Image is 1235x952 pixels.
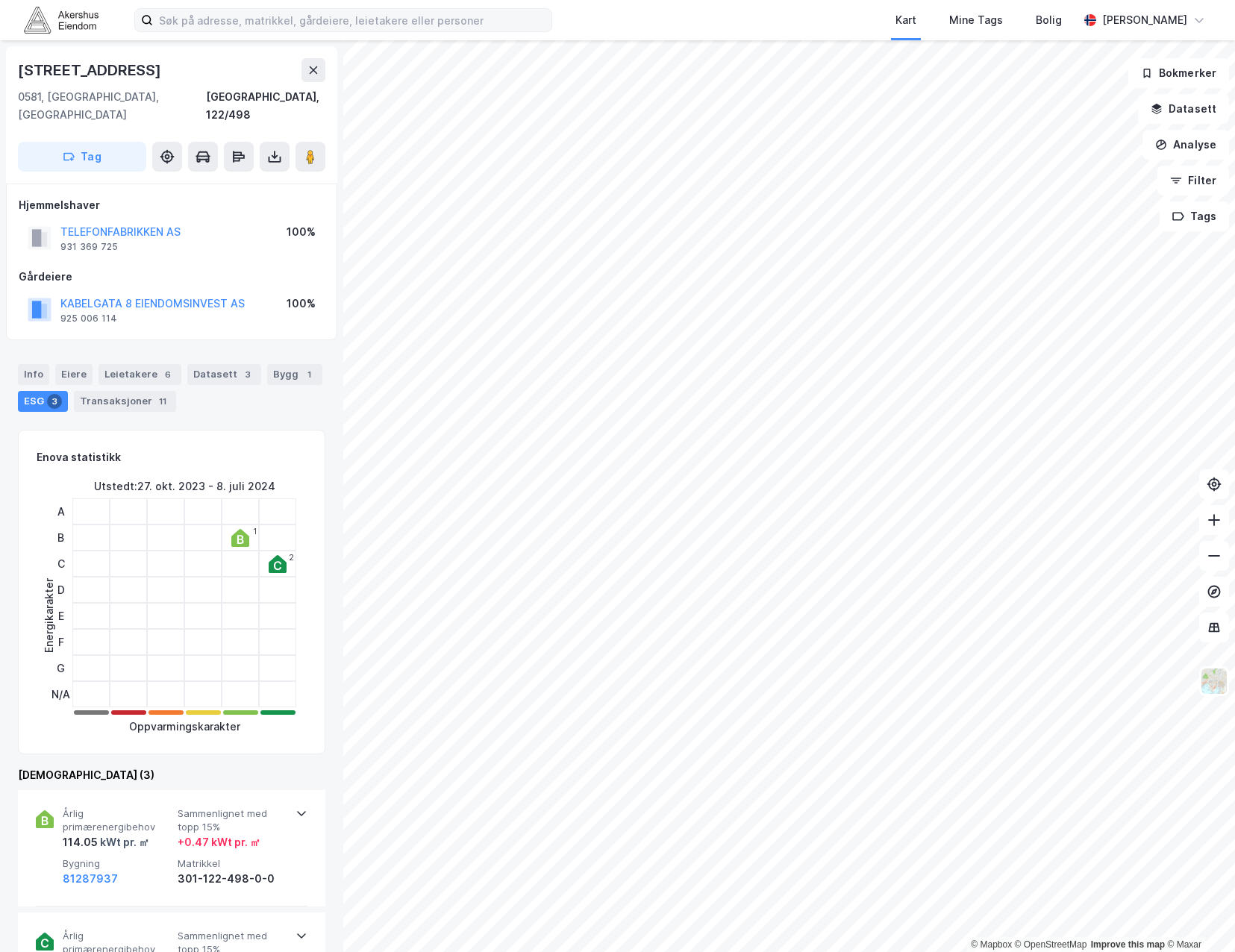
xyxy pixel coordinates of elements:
div: [DEMOGRAPHIC_DATA] (3) [18,766,325,784]
div: Datasett [187,364,261,385]
span: Bygning [63,857,172,870]
div: 925 006 114 [60,313,117,325]
div: ESG [18,391,68,412]
div: Utstedt : 27. okt. 2023 - 8. juli 2024 [94,477,275,495]
div: Mine Tags [949,11,1003,29]
div: kWt pr. ㎡ [98,833,149,851]
div: N/A [51,681,70,707]
span: Sammenlignet med topp 15% [178,807,287,833]
div: B [51,524,70,551]
div: D [51,577,70,603]
div: Oppvarmingskarakter [129,718,240,736]
div: C [51,551,70,577]
span: Matrikkel [178,857,287,870]
div: Kart [895,11,916,29]
div: 6 [160,367,175,382]
button: Filter [1157,166,1229,195]
div: 3 [47,394,62,409]
div: Enova statistikk [37,448,121,466]
button: Datasett [1138,94,1229,124]
div: 1 [301,367,316,382]
div: Transaksjoner [74,391,176,412]
div: [GEOGRAPHIC_DATA], 122/498 [206,88,325,124]
button: Tag [18,142,146,172]
button: Bokmerker [1128,58,1229,88]
img: Z [1200,667,1228,695]
div: 114.05 [63,833,149,851]
div: [STREET_ADDRESS] [18,58,164,82]
input: Søk på adresse, matrikkel, gårdeiere, leietakere eller personer [153,9,551,31]
div: 11 [155,394,170,409]
div: G [51,655,70,681]
a: Mapbox [971,939,1012,950]
div: 100% [287,223,316,241]
button: Analyse [1142,130,1229,160]
div: 301-122-498-0-0 [178,870,287,888]
div: A [51,498,70,524]
iframe: Chat Widget [1160,880,1235,952]
div: Gårdeiere [19,268,325,286]
div: Leietakere [99,364,181,385]
div: Info [18,364,49,385]
div: F [51,629,70,655]
div: 931 369 725 [60,241,118,253]
div: 1 [253,527,257,536]
div: 2 [289,553,294,562]
div: 0581, [GEOGRAPHIC_DATA], [GEOGRAPHIC_DATA] [18,88,206,124]
span: Årlig primærenergibehov [63,807,172,833]
div: 3 [240,367,255,382]
div: Bolig [1036,11,1062,29]
div: Energikarakter [40,578,58,653]
div: Hjemmelshaver [19,196,325,214]
img: akershus-eiendom-logo.9091f326c980b4bce74ccdd9f866810c.svg [24,7,99,33]
a: Improve this map [1091,939,1165,950]
div: 100% [287,295,316,313]
a: OpenStreetMap [1015,939,1087,950]
div: [PERSON_NAME] [1102,11,1187,29]
button: 81287937 [63,870,118,888]
div: Kontrollprogram for chat [1160,880,1235,952]
div: Bygg [267,364,322,385]
div: E [51,603,70,629]
div: + 0.47 kWt pr. ㎡ [178,833,260,851]
div: Eiere [55,364,93,385]
button: Tags [1160,201,1229,231]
